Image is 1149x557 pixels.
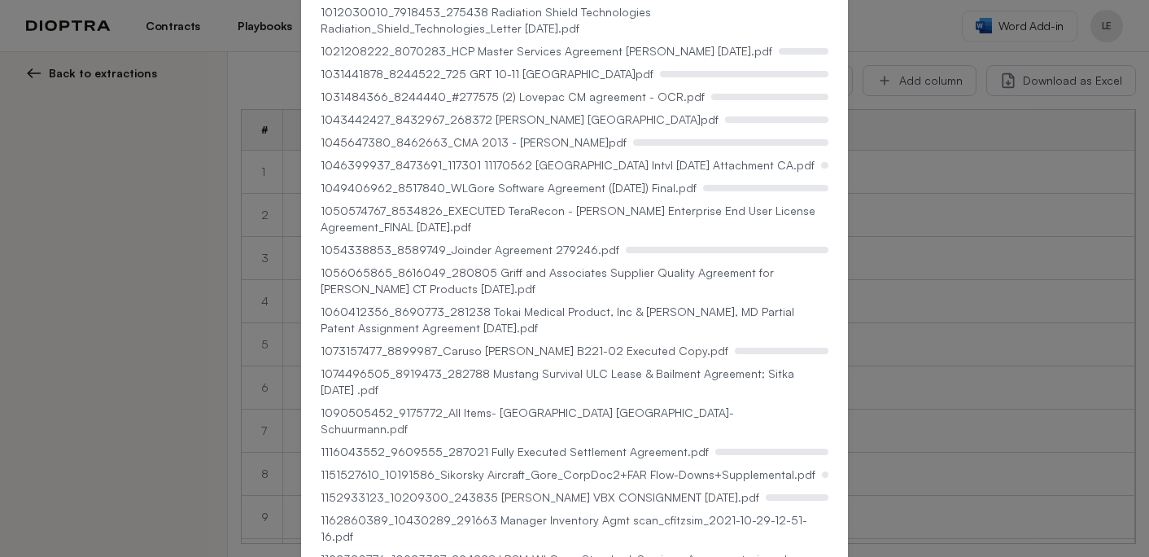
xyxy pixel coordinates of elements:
span: 1056065865_8616049_280805 Griff and Associates Supplier Quality Agreement for [PERSON_NAME] CT Pr... [321,265,822,297]
span: 1049406962_8517840_WLGore Software Agreement ([DATE]) Final.pdf [321,180,697,196]
span: 1031484366_8244440_#277575 (2) Lovepac CM agreement - OCR.pdf [321,89,705,105]
span: 1074496505_8919473_282788 Mustang Survival ULC Lease & Bailment Agreement; Sitka [DATE] .pdf [321,366,822,398]
span: 1043442427_8432967_268372 [PERSON_NAME] [GEOGRAPHIC_DATA]pdf [321,112,719,128]
span: 1116043552_9609555_287021 Fully Executed Settlement Agreement.pdf [321,444,709,460]
span: 1045647380_8462663_CMA 2013 - [PERSON_NAME]pdf [321,134,627,151]
span: 1090505452_9175772_All Items- [GEOGRAPHIC_DATA] [GEOGRAPHIC_DATA]- Schuurmann.pdf [321,405,822,437]
span: 1073157477_8899987_Caruso [PERSON_NAME] B221-02 Executed Copy.pdf [321,343,728,359]
span: 1151527610_10191586_Sikorsky Aircraft_Gore_CorpDoc2+FAR Flow-Downs+Supplemental.pdf [321,467,815,483]
span: 1046399937_8473691_117301 11170562 [GEOGRAPHIC_DATA] Intvl [DATE] Attachment CA.pdf [321,157,815,173]
span: 1162860389_10430289_291663 Manager Inventory Agmt scan_cfitzsim_2021-10-29-12-51-16.pdf [321,512,822,545]
span: 1152933123_10209300_243835 [PERSON_NAME] VBX CONSIGNMENT [DATE].pdf [321,489,759,506]
span: 1050574767_8534826_EXECUTED TeraRecon - [PERSON_NAME] Enterprise End User License Agreement_FINAL... [321,203,822,235]
span: 1060412356_8690773_281238 Tokai Medical Product, Inc & [PERSON_NAME], MD Partial Patent Assignmen... [321,304,822,336]
span: 1031441878_8244522_725 GRT 10-11 [GEOGRAPHIC_DATA]pdf [321,66,653,82]
span: 1054338853_8589749_Joinder Agreement 279246.pdf [321,242,619,258]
